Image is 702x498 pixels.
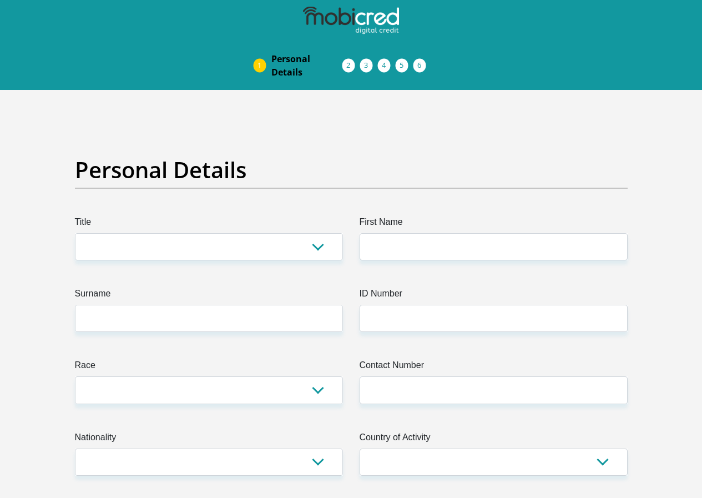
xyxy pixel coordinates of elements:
input: Contact Number [360,376,628,404]
input: ID Number [360,305,628,332]
img: mobicred logo [303,7,398,34]
label: Surname [75,287,343,305]
label: Nationality [75,431,343,449]
h2: Personal Details [75,157,628,183]
label: Race [75,359,343,376]
input: First Name [360,233,628,260]
label: Country of Activity [360,431,628,449]
label: ID Number [360,287,628,305]
label: Contact Number [360,359,628,376]
label: Title [75,215,343,233]
span: Personal Details [271,52,342,79]
label: First Name [360,215,628,233]
a: PersonalDetails [262,48,351,83]
input: Surname [75,305,343,332]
